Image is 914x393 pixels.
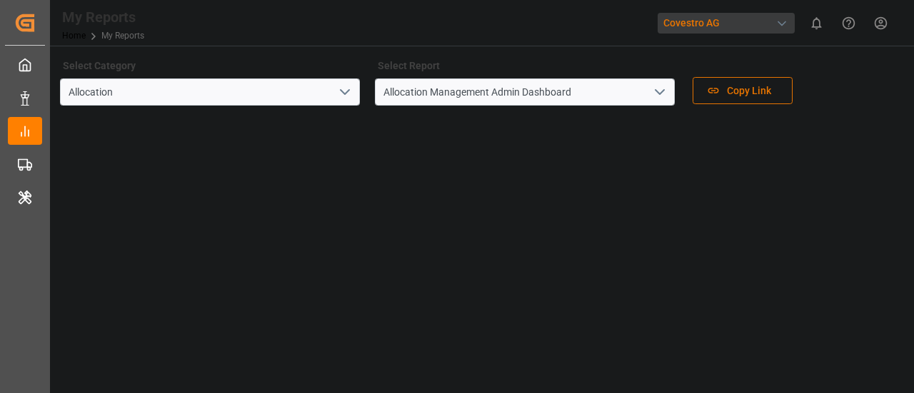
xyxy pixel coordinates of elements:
label: Select Category [60,56,138,76]
input: Type to search/select [375,78,675,106]
label: Select Report [375,56,442,76]
input: Type to search/select [60,78,360,106]
button: Help Center [833,7,865,39]
span: Copy Link [720,83,778,98]
button: open menu [333,81,355,103]
button: show 0 new notifications [800,7,833,39]
button: Copy Link [693,77,793,104]
a: Home [62,31,86,41]
div: My Reports [62,6,144,28]
button: Covestro AG [658,9,800,36]
div: Covestro AG [658,13,795,34]
button: open menu [648,81,670,103]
